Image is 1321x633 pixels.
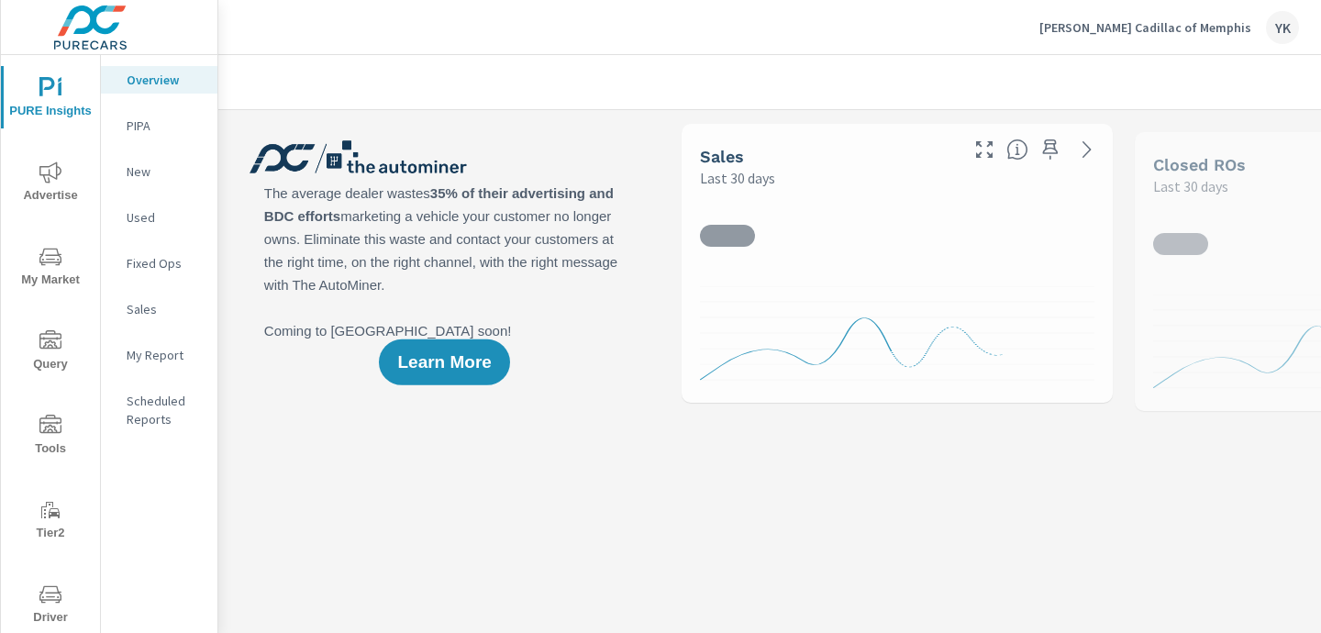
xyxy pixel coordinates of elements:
div: Sales [101,295,217,323]
span: Number of vehicles sold by the dealership over the selected date range. [Source: This data is sou... [1006,139,1028,161]
button: Learn More [379,339,509,385]
span: Save this to your personalized report [1036,135,1065,164]
div: Fixed Ops [101,250,217,277]
p: [PERSON_NAME] Cadillac of Memphis [1039,19,1251,36]
p: New [127,162,203,181]
span: Query [6,330,94,375]
span: Learn More [397,354,491,371]
div: New [101,158,217,185]
div: Overview [101,66,217,94]
div: Scheduled Reports [101,387,217,433]
span: Driver [6,583,94,628]
p: Used [127,208,203,227]
p: Last 30 days [1153,175,1228,197]
p: My Report [127,346,203,364]
h5: Sales [700,147,744,166]
a: See more details in report [1072,135,1102,164]
p: Fixed Ops [127,254,203,272]
p: Overview [127,71,203,89]
span: My Market [6,246,94,291]
div: PIPA [101,112,217,139]
h5: Closed ROs [1153,155,1246,174]
div: Used [101,204,217,231]
p: Sales [127,300,203,318]
span: Tools [6,415,94,460]
span: PURE Insights [6,77,94,122]
p: Last 30 days [700,167,775,189]
div: My Report [101,341,217,369]
p: Scheduled Reports [127,392,203,428]
div: YK [1266,11,1299,44]
button: Make Fullscreen [970,135,999,164]
p: PIPA [127,117,203,135]
span: Advertise [6,161,94,206]
span: Tier2 [6,499,94,544]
